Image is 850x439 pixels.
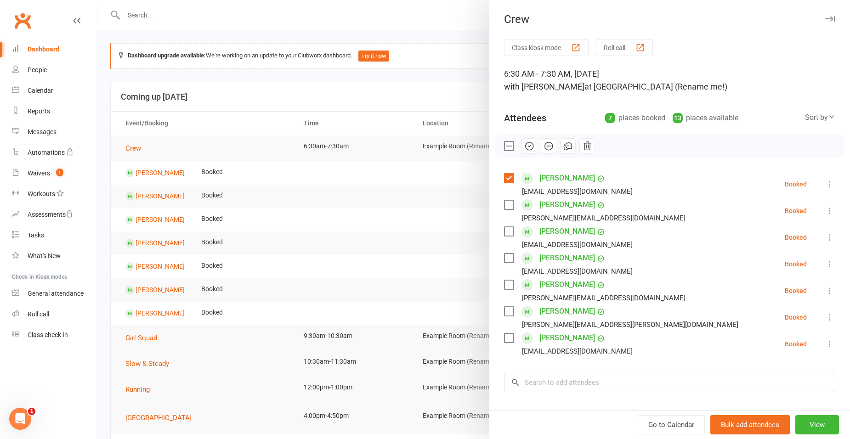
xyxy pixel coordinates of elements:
[539,304,595,319] a: [PERSON_NAME]
[28,128,57,135] div: Messages
[12,163,97,184] a: Waivers 1
[12,101,97,122] a: Reports
[504,373,835,392] input: Search to add attendees
[522,239,633,251] div: [EMAIL_ADDRESS][DOMAIN_NAME]
[805,112,835,124] div: Sort by
[12,80,97,101] a: Calendar
[12,204,97,225] a: Assessments
[12,122,97,142] a: Messages
[785,234,807,241] div: Booked
[489,13,850,26] div: Crew
[539,224,595,239] a: [PERSON_NAME]
[28,252,61,259] div: What's New
[785,261,807,267] div: Booked
[12,225,97,246] a: Tasks
[596,39,653,56] button: Roll call
[28,107,50,115] div: Reports
[28,231,44,239] div: Tasks
[28,211,73,218] div: Assessments
[12,39,97,60] a: Dashboard
[539,251,595,265] a: [PERSON_NAME]
[785,287,807,294] div: Booked
[504,68,835,93] div: 6:30 AM - 7:30 AM, [DATE]
[522,319,738,331] div: [PERSON_NAME][EMAIL_ADDRESS][PERSON_NAME][DOMAIN_NAME]
[785,181,807,187] div: Booked
[56,169,63,176] span: 1
[28,87,53,94] div: Calendar
[522,345,633,357] div: [EMAIL_ADDRESS][DOMAIN_NAME]
[785,314,807,321] div: Booked
[638,415,705,434] a: Go to Calendar
[28,290,84,297] div: General attendance
[504,82,584,91] span: with [PERSON_NAME]
[710,415,790,434] button: Bulk add attendees
[28,310,49,318] div: Roll call
[673,113,683,123] div: 13
[28,331,68,338] div: Class check-in
[795,415,839,434] button: View
[673,112,738,124] div: places available
[11,9,34,32] a: Clubworx
[605,113,615,123] div: 7
[28,190,55,197] div: Workouts
[539,331,595,345] a: [PERSON_NAME]
[504,39,589,56] button: Class kiosk mode
[12,60,97,80] a: People
[12,325,97,345] a: Class kiosk mode
[12,184,97,204] a: Workouts
[539,197,595,212] a: [PERSON_NAME]
[12,246,97,266] a: What's New
[605,112,665,124] div: places booked
[504,112,546,124] div: Attendees
[584,82,727,91] span: at [GEOGRAPHIC_DATA] (Rename me!)
[28,66,47,73] div: People
[522,292,686,304] div: [PERSON_NAME][EMAIL_ADDRESS][DOMAIN_NAME]
[28,169,50,177] div: Waivers
[12,142,97,163] a: Automations
[28,45,59,53] div: Dashboard
[539,277,595,292] a: [PERSON_NAME]
[28,149,65,156] div: Automations
[522,265,633,277] div: [EMAIL_ADDRESS][DOMAIN_NAME]
[785,208,807,214] div: Booked
[785,341,807,347] div: Booked
[522,212,686,224] div: [PERSON_NAME][EMAIL_ADDRESS][DOMAIN_NAME]
[12,304,97,325] a: Roll call
[12,283,97,304] a: General attendance kiosk mode
[539,171,595,186] a: [PERSON_NAME]
[522,186,633,197] div: [EMAIL_ADDRESS][DOMAIN_NAME]
[28,408,35,415] span: 1
[9,408,31,430] iframe: Intercom live chat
